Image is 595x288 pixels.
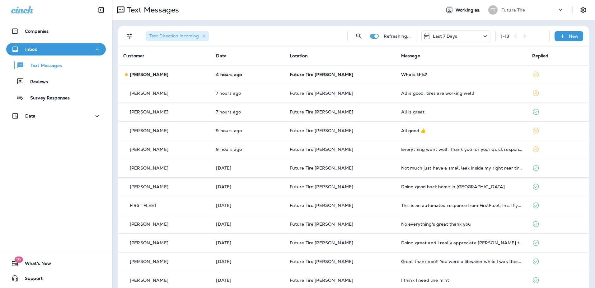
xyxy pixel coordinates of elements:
button: Inbox [6,43,106,55]
span: Future Tire [PERSON_NAME] [290,221,354,227]
div: All is great [401,109,522,114]
p: Inbox [25,47,37,52]
span: Future Tire [PERSON_NAME] [290,72,354,77]
span: Customer [123,53,144,59]
p: New [569,34,579,39]
div: Who is this? [401,72,522,77]
p: [PERSON_NAME] [130,147,168,152]
p: Refreshing... [384,34,411,39]
button: Search Messages [353,30,365,42]
button: Support [6,272,106,285]
p: [PERSON_NAME] [130,109,168,114]
p: [PERSON_NAME] [130,91,168,96]
p: Aug 13, 2025 04:29 PM [216,222,279,227]
p: [PERSON_NAME] [130,128,168,133]
p: Aug 15, 2025 06:59 AM [216,128,279,133]
p: Aug 15, 2025 08:26 AM [216,91,279,96]
span: Future Tire [PERSON_NAME] [290,109,354,115]
button: 19What's New [6,257,106,270]
div: Doing great and I really appreciate yall taking care of us [401,240,522,245]
span: Working as: [456,7,482,13]
p: Survey Responses [24,95,70,101]
p: [PERSON_NAME] [130,240,168,245]
div: All good 👍 [401,128,522,133]
p: Data [25,113,36,118]
div: Doing good back home in OK [401,184,522,189]
div: Everything went well. Thank you for your quick response. Can't thank your technician enough. Due ... [401,147,522,152]
p: [PERSON_NAME] [130,259,168,264]
p: Future Tire [501,7,525,12]
button: Data [6,110,106,122]
p: Aug 14, 2025 08:40 AM [216,203,279,208]
span: Future Tire [PERSON_NAME] [290,90,354,96]
p: [PERSON_NAME] [130,72,168,77]
div: This is an automated response from FirstFleet, Inc. If you wish to suspend mobileDispatch notices... [401,203,522,208]
span: Future Tire [PERSON_NAME] [290,259,354,264]
p: Text Messages [24,63,62,69]
button: Settings [578,4,589,16]
button: Reviews [6,75,106,88]
button: Companies [6,25,106,37]
p: Aug 14, 2025 08:40 AM [216,184,279,189]
span: Replied [532,53,548,59]
span: Message [401,53,420,59]
div: FT [488,5,498,15]
div: Text Direction:Incoming [146,31,209,41]
span: What's New [19,261,51,268]
p: Aug 15, 2025 11:11 AM [216,72,279,77]
p: Companies [25,29,49,34]
button: Filters [123,30,136,42]
p: Aug 13, 2025 10:06 AM [216,240,279,245]
div: I think I need line mint [401,278,522,283]
p: Aug 13, 2025 08:29 AM [216,278,279,283]
button: Survey Responses [6,91,106,104]
p: [PERSON_NAME] [130,166,168,170]
span: Date [216,53,227,59]
span: Future Tire [PERSON_NAME] [290,240,354,246]
p: [PERSON_NAME] [130,184,168,189]
div: All is good, tires are working well! [401,91,522,96]
button: Text Messages [6,59,106,72]
div: Great thank you!! You were a lifesaver while I was there on vacation! [401,259,522,264]
span: Location [290,53,308,59]
span: Future Tire [PERSON_NAME] [290,128,354,133]
span: Future Tire [PERSON_NAME] [290,165,354,171]
p: Aug 15, 2025 08:23 AM [216,109,279,114]
span: Future Tire [PERSON_NAME] [290,146,354,152]
span: Future Tire [PERSON_NAME] [290,277,354,283]
p: Text Messages [124,5,179,15]
div: Not much just have a small leak inside my right rear tire on the F-250 [401,166,522,170]
p: Aug 13, 2025 09:06 AM [216,259,279,264]
p: FIRST FLEET [130,203,157,208]
p: Aug 14, 2025 11:59 AM [216,166,279,170]
p: [PERSON_NAME] [130,278,168,283]
div: No everything's great thank you [401,222,522,227]
div: 1 - 13 [501,34,509,39]
span: Support [19,276,43,283]
span: Future Tire [PERSON_NAME] [290,184,354,190]
span: Future Tire [PERSON_NAME] [290,203,354,208]
span: 19 [14,257,23,263]
p: Aug 15, 2025 06:55 AM [216,147,279,152]
p: Reviews [24,79,48,85]
button: Collapse Sidebar [92,4,110,16]
p: [PERSON_NAME] [130,222,168,227]
p: Last 7 Days [433,34,457,39]
span: Text Direction : Incoming [149,33,199,39]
